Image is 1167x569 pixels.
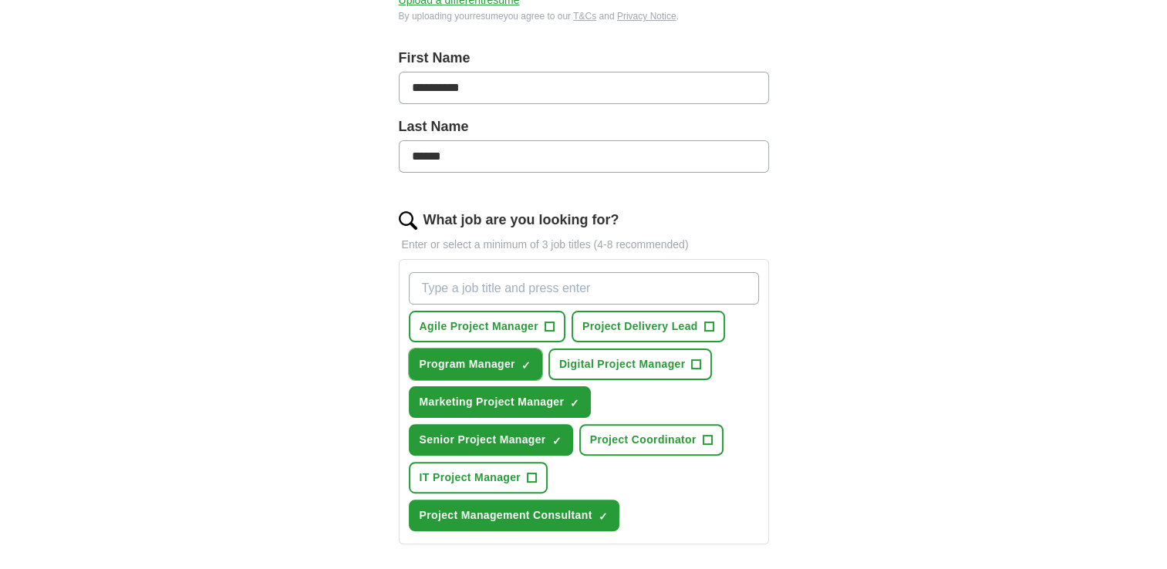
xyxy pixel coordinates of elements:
[399,237,769,253] p: Enter or select a minimum of 3 job titles (4-8 recommended)
[409,500,619,531] button: Project Management Consultant✓
[552,435,562,447] span: ✓
[409,462,548,493] button: IT Project Manager
[409,424,573,456] button: Senior Project Manager✓
[579,424,723,456] button: Project Coordinator
[420,356,515,372] span: Program Manager
[420,318,538,335] span: Agile Project Manager
[409,311,565,342] button: Agile Project Manager
[399,48,769,69] label: First Name
[548,348,713,380] button: Digital Project Manager
[521,359,531,372] span: ✓
[617,11,676,22] a: Privacy Notice
[590,432,696,448] span: Project Coordinator
[399,211,417,230] img: search.png
[409,386,592,418] button: Marketing Project Manager✓
[399,116,769,137] label: Last Name
[570,397,579,409] span: ✓
[420,470,521,486] span: IT Project Manager
[423,210,619,231] label: What job are you looking for?
[420,507,592,524] span: Project Management Consultant
[559,356,686,372] span: Digital Project Manager
[420,394,565,410] span: Marketing Project Manager
[420,432,546,448] span: Senior Project Manager
[599,510,608,523] span: ✓
[409,348,542,380] button: Program Manager✓
[573,11,596,22] a: T&Cs
[399,9,769,23] div: By uploading your resume you agree to our and .
[582,318,698,335] span: Project Delivery Lead
[572,311,725,342] button: Project Delivery Lead
[409,272,759,305] input: Type a job title and press enter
